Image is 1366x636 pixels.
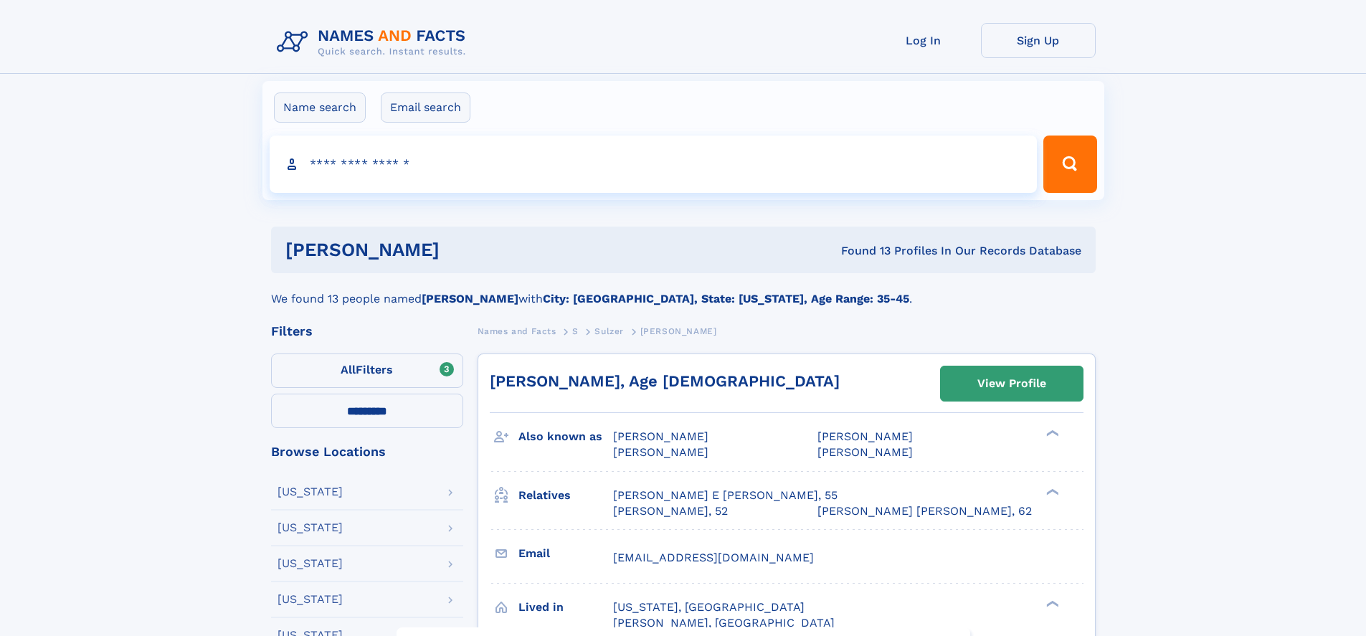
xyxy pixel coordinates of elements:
[518,595,613,620] h3: Lived in
[572,322,579,340] a: S
[270,136,1038,193] input: search input
[866,23,981,58] a: Log In
[543,292,909,305] b: City: [GEOGRAPHIC_DATA], State: [US_STATE], Age Range: 35-45
[613,551,814,564] span: [EMAIL_ADDRESS][DOMAIN_NAME]
[518,424,613,449] h3: Also known as
[613,616,835,630] span: [PERSON_NAME], [GEOGRAPHIC_DATA]
[271,325,463,338] div: Filters
[381,92,470,123] label: Email search
[594,322,624,340] a: Sulzer
[478,322,556,340] a: Names and Facts
[640,326,717,336] span: [PERSON_NAME]
[271,23,478,62] img: Logo Names and Facts
[278,522,343,533] div: [US_STATE]
[518,541,613,566] h3: Email
[341,363,356,376] span: All
[422,292,518,305] b: [PERSON_NAME]
[1043,136,1096,193] button: Search Button
[278,486,343,498] div: [US_STATE]
[1043,599,1060,608] div: ❯
[278,594,343,605] div: [US_STATE]
[613,600,805,614] span: [US_STATE], [GEOGRAPHIC_DATA]
[271,445,463,458] div: Browse Locations
[977,367,1046,400] div: View Profile
[817,503,1032,519] a: [PERSON_NAME] [PERSON_NAME], 62
[518,483,613,508] h3: Relatives
[640,243,1081,259] div: Found 13 Profiles In Our Records Database
[817,429,913,443] span: [PERSON_NAME]
[613,429,708,443] span: [PERSON_NAME]
[271,273,1096,308] div: We found 13 people named with .
[1043,487,1060,496] div: ❯
[981,23,1096,58] a: Sign Up
[613,445,708,459] span: [PERSON_NAME]
[817,445,913,459] span: [PERSON_NAME]
[274,92,366,123] label: Name search
[941,366,1083,401] a: View Profile
[613,503,728,519] a: [PERSON_NAME], 52
[490,372,840,390] a: [PERSON_NAME], Age [DEMOGRAPHIC_DATA]
[285,241,640,259] h1: [PERSON_NAME]
[594,326,624,336] span: Sulzer
[271,353,463,388] label: Filters
[613,488,838,503] a: [PERSON_NAME] E [PERSON_NAME], 55
[278,558,343,569] div: [US_STATE]
[1043,429,1060,438] div: ❯
[572,326,579,336] span: S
